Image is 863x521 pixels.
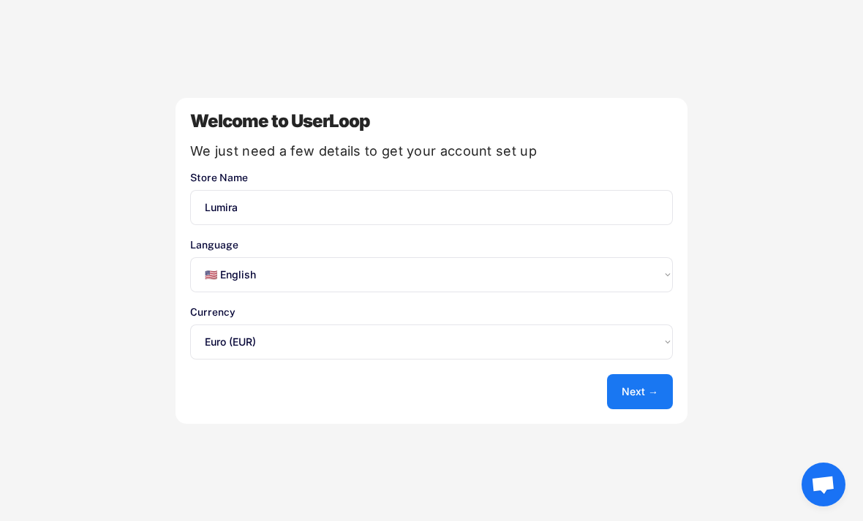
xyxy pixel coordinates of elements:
div: Welcome to UserLoop [190,113,673,130]
input: You store's name [190,190,673,225]
a: Ouvrir le chat [802,463,845,506]
div: Language [190,240,673,250]
div: We just need a few details to get your account set up [190,145,673,158]
div: Currency [190,307,673,317]
div: Store Name [190,172,673,183]
button: Next → [607,374,673,409]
